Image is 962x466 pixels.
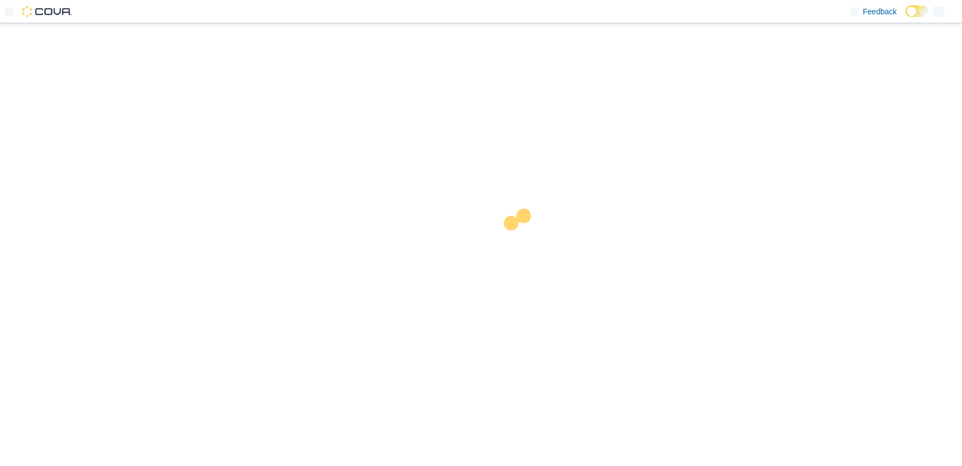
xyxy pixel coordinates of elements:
span: Feedback [863,6,897,17]
a: Feedback [845,1,901,23]
span: Dark Mode [906,17,906,18]
input: Dark Mode [906,6,929,17]
img: Cova [22,6,72,17]
img: cova-loader [481,200,564,283]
